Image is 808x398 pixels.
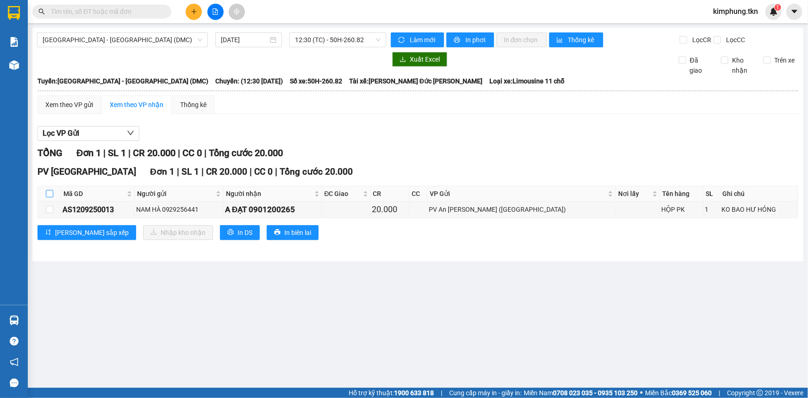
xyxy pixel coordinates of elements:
button: In đơn chọn [496,32,547,47]
span: [PERSON_NAME] sắp xếp [55,227,129,238]
span: | [178,147,180,158]
div: 20.000 [372,203,407,216]
span: copyright [757,390,763,396]
span: caret-down [790,7,799,16]
span: Tổng cước 20.000 [209,147,283,158]
div: Xem theo VP gửi [45,100,93,110]
strong: 1900 633 818 [394,389,434,397]
span: Cung cấp máy in - giấy in: [449,388,521,398]
span: Kho nhận [728,55,756,76]
button: downloadXuất Excel [392,52,447,67]
span: search [38,8,45,15]
div: PV An [PERSON_NAME] ([GEOGRAPHIC_DATA]) [429,204,614,215]
span: CR 20.000 [206,166,247,177]
span: | [204,147,207,158]
span: Tài xế: [PERSON_NAME] Đức [PERSON_NAME] [349,76,482,86]
span: Miền Nam [524,388,638,398]
th: CC [409,186,427,202]
span: Sài Gòn - Tây Ninh (DMC) [43,33,202,47]
button: sort-ascending[PERSON_NAME] sắp xếp [38,225,136,240]
span: Làm mới [410,35,437,45]
button: Lọc VP Gửi [38,126,139,141]
span: plus [191,8,197,15]
th: CR [371,186,409,202]
span: Hỗ trợ kỹ thuật: [349,388,434,398]
span: Tổng cước 20.000 [280,166,353,177]
span: CC 0 [254,166,273,177]
span: notification [10,358,19,366]
div: HỘP PK [662,204,702,215]
button: printerIn biên lai [267,225,319,240]
span: down [127,129,134,137]
span: aim [233,8,240,15]
span: question-circle [10,337,19,346]
span: sort-ascending [45,229,51,236]
div: A ĐẠT 0901200265 [225,203,320,216]
img: warehouse-icon [9,60,19,70]
span: In phơi [465,35,487,45]
span: TỔNG [38,147,63,158]
span: | [201,166,204,177]
span: Số xe: 50H-260.82 [290,76,342,86]
th: Tên hàng [660,186,704,202]
span: Đơn 1 [150,166,175,177]
span: printer [454,37,462,44]
span: Xuất Excel [410,54,440,64]
span: SL 1 [182,166,199,177]
span: PV [GEOGRAPHIC_DATA] [38,166,136,177]
span: sync [398,37,406,44]
span: In biên lai [284,227,311,238]
button: aim [229,4,245,20]
span: Lọc CC [722,35,746,45]
span: | [128,147,131,158]
button: bar-chartThống kê [549,32,603,47]
td: PV An Sương (Hàng Hóa) [427,202,616,218]
span: Nơi lấy [618,189,650,199]
span: message [10,379,19,387]
div: AS1209250013 [63,204,133,215]
button: plus [186,4,202,20]
span: ⚪️ [640,391,643,395]
span: | [177,166,179,177]
input: Tìm tên, số ĐT hoặc mã đơn [51,6,160,17]
button: caret-down [786,4,802,20]
span: SL 1 [108,147,126,158]
button: syncLàm mới [391,32,444,47]
span: Đơn 1 [76,147,101,158]
span: download [400,56,406,63]
span: bar-chart [557,37,564,44]
div: Xem theo VP nhận [110,100,163,110]
span: | [275,166,277,177]
div: NAM HÀ 0929256441 [136,204,222,215]
span: 12:30 (TC) - 50H-260.82 [295,33,381,47]
span: CC 0 [182,147,202,158]
span: ĐC Giao [325,189,361,199]
th: SL [704,186,720,202]
input: 12/09/2025 [221,35,268,45]
td: AS1209250013 [61,202,135,218]
span: Chuyến: (12:30 [DATE]) [215,76,283,86]
span: Mã GD [63,189,125,199]
sup: 1 [775,4,781,11]
th: Ghi chú [720,186,798,202]
img: icon-new-feature [770,7,778,16]
span: file-add [212,8,219,15]
strong: 0369 525 060 [672,389,712,397]
button: downloadNhập kho nhận [143,225,213,240]
span: In DS [238,227,252,238]
button: file-add [207,4,224,20]
button: printerIn phơi [446,32,494,47]
span: VP Gửi [430,189,606,199]
button: printerIn DS [220,225,260,240]
span: Lọc CR [689,35,713,45]
span: Lọc VP Gửi [43,127,79,139]
img: logo-vxr [8,6,20,20]
span: printer [227,229,234,236]
span: Đã giao [686,55,714,76]
span: CR 20.000 [133,147,175,158]
span: | [103,147,106,158]
span: | [250,166,252,177]
strong: 0708 023 035 - 0935 103 250 [553,389,638,397]
span: kimphung.tkn [706,6,765,17]
span: Người nhận [226,189,313,199]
